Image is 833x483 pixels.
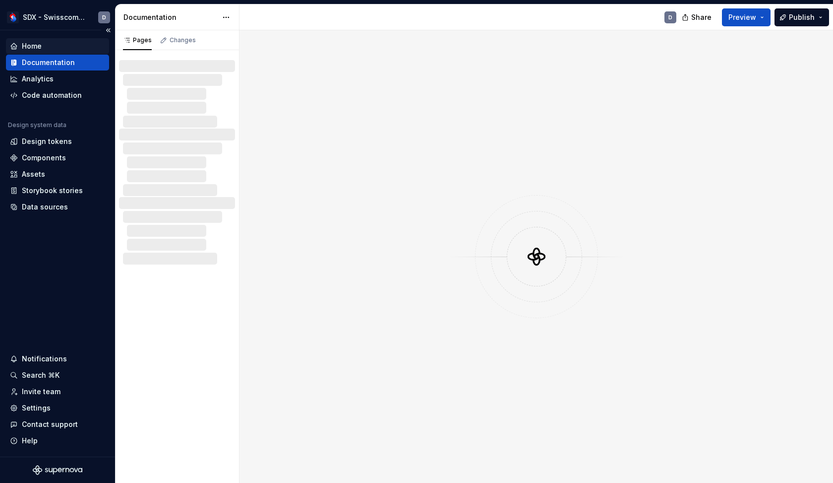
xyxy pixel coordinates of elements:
button: Publish [774,8,829,26]
button: Contact support [6,416,109,432]
button: Preview [722,8,771,26]
img: fc0ed557-73b3-4f8f-bd58-0c7fdd7a87c5.png [7,11,19,23]
div: Changes [170,36,196,44]
a: Documentation [6,55,109,70]
a: Assets [6,166,109,182]
div: Search ⌘K [22,370,59,380]
div: Contact support [22,419,78,429]
button: SDX - Swisscom Digital ExperienceD [2,6,113,28]
div: Data sources [22,202,68,212]
div: D [668,13,672,21]
button: Notifications [6,351,109,367]
span: Preview [728,12,756,22]
div: Invite team [22,387,60,397]
button: Search ⌘K [6,367,109,383]
div: Storybook stories [22,186,83,196]
svg: Supernova Logo [33,465,82,475]
div: Analytics [22,74,54,84]
div: Documentation [123,12,217,22]
div: Documentation [22,58,75,68]
a: Components [6,150,109,166]
button: Help [6,433,109,449]
a: Settings [6,400,109,416]
a: Analytics [6,71,109,87]
a: Home [6,38,109,54]
button: Share [677,8,718,26]
div: Help [22,436,38,446]
div: Components [22,153,66,163]
span: Publish [789,12,815,22]
a: Code automation [6,87,109,103]
div: Design tokens [22,137,72,146]
div: Home [22,41,42,51]
div: Notifications [22,354,67,364]
div: Pages [123,36,152,44]
div: Code automation [22,90,82,100]
div: D [102,13,106,21]
span: Share [691,12,712,22]
a: Invite team [6,384,109,400]
a: Storybook stories [6,183,109,199]
a: Data sources [6,199,109,215]
div: Design system data [8,121,66,129]
div: Assets [22,169,45,179]
button: Collapse sidebar [101,23,115,37]
div: SDX - Swisscom Digital Experience [23,12,86,22]
div: Settings [22,403,51,413]
a: Design tokens [6,134,109,149]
